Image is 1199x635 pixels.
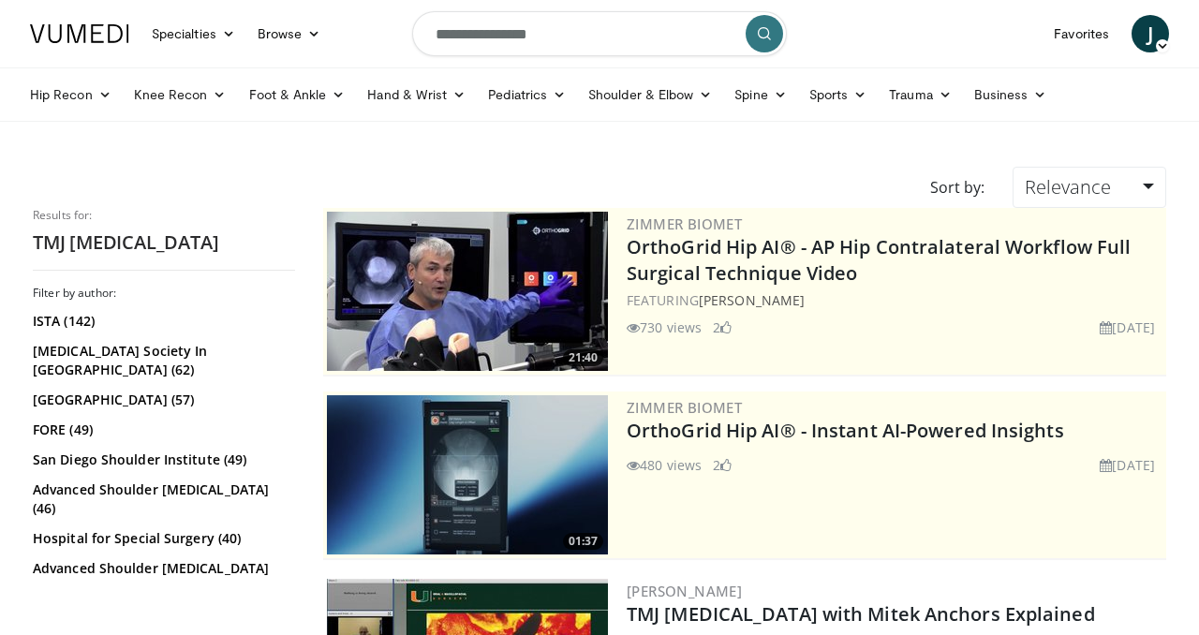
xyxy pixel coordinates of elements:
a: Zimmer Biomet [627,398,742,417]
a: J [1132,15,1169,52]
a: Hospital for Special Surgery (40) [33,529,290,548]
div: FEATURING [627,290,1162,310]
a: Advanced Shoulder [MEDICAL_DATA] Meeting (37) [33,559,290,597]
li: [DATE] [1100,317,1155,337]
h2: TMJ [MEDICAL_DATA] [33,230,295,255]
a: FORE (49) [33,421,290,439]
a: [MEDICAL_DATA] Society In [GEOGRAPHIC_DATA] (62) [33,342,290,379]
a: TMJ [MEDICAL_DATA] with Mitek Anchors Explained [627,601,1095,627]
span: Relevance [1025,174,1111,199]
a: Zimmer Biomet [627,214,742,233]
a: ISTA (142) [33,312,290,331]
a: Favorites [1043,15,1120,52]
li: [DATE] [1100,455,1155,475]
a: Advanced Shoulder [MEDICAL_DATA] (46) [33,480,290,518]
li: 2 [713,317,732,337]
img: 51d03d7b-a4ba-45b7-9f92-2bfbd1feacc3.300x170_q85_crop-smart_upscale.jpg [327,395,608,554]
a: [PERSON_NAME] [699,291,805,309]
a: Sports [798,76,879,113]
a: Knee Recon [123,76,238,113]
a: Trauma [878,76,963,113]
div: Sort by: [916,167,999,208]
a: [PERSON_NAME] [627,582,742,600]
a: Foot & Ankle [238,76,357,113]
a: Relevance [1013,167,1166,208]
a: Pediatrics [477,76,577,113]
span: 01:37 [563,533,603,550]
p: Results for: [33,208,295,223]
a: Hand & Wrist [356,76,477,113]
a: Specialties [141,15,246,52]
a: 21:40 [327,212,608,371]
li: 2 [713,455,732,475]
a: San Diego Shoulder Institute (49) [33,450,290,469]
img: 96a9cbbb-25ee-4404-ab87-b32d60616ad7.300x170_q85_crop-smart_upscale.jpg [327,212,608,371]
a: OrthoGrid Hip AI® - AP Hip Contralateral Workflow Full Surgical Technique Video [627,234,1131,286]
a: Hip Recon [19,76,123,113]
input: Search topics, interventions [412,11,787,56]
a: Shoulder & Elbow [577,76,723,113]
a: Business [963,76,1058,113]
li: 480 views [627,455,702,475]
img: VuMedi Logo [30,24,129,43]
a: Browse [246,15,333,52]
span: 21:40 [563,349,603,366]
a: Spine [723,76,797,113]
li: 730 views [627,317,702,337]
a: OrthoGrid Hip AI® - Instant AI-Powered Insights [627,418,1064,443]
a: [GEOGRAPHIC_DATA] (57) [33,391,290,409]
h3: Filter by author: [33,286,295,301]
a: 01:37 [327,395,608,554]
